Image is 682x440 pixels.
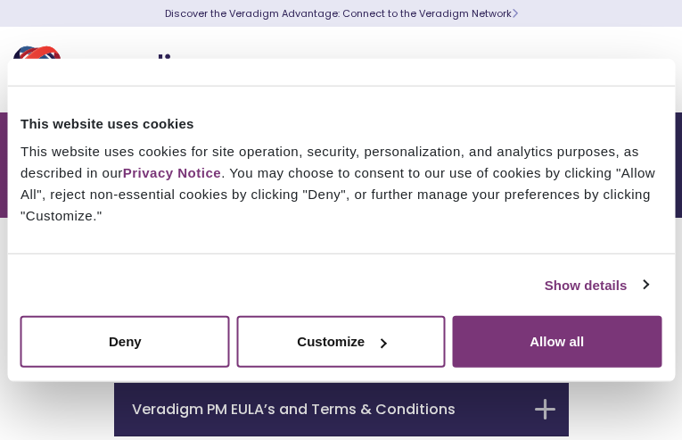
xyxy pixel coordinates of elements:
div: This website uses cookies [21,112,661,134]
span: Learn More [512,6,518,21]
h6: Veradigm PM EULA’s and Terms & Conditions [132,401,524,418]
button: Toggle Navigation Menu [629,46,655,93]
a: Show details [545,274,648,295]
button: Deny [21,316,230,368]
img: Veradigm logo [13,40,227,99]
button: Customize [236,316,446,368]
a: Discover the Veradigm Advantage: Connect to the Veradigm NetworkLearn More [165,6,518,21]
div: This website uses cookies for site operation, security, personalization, and analytics purposes, ... [21,141,661,227]
a: Privacy Notice [123,165,221,180]
button: Allow all [452,316,661,368]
